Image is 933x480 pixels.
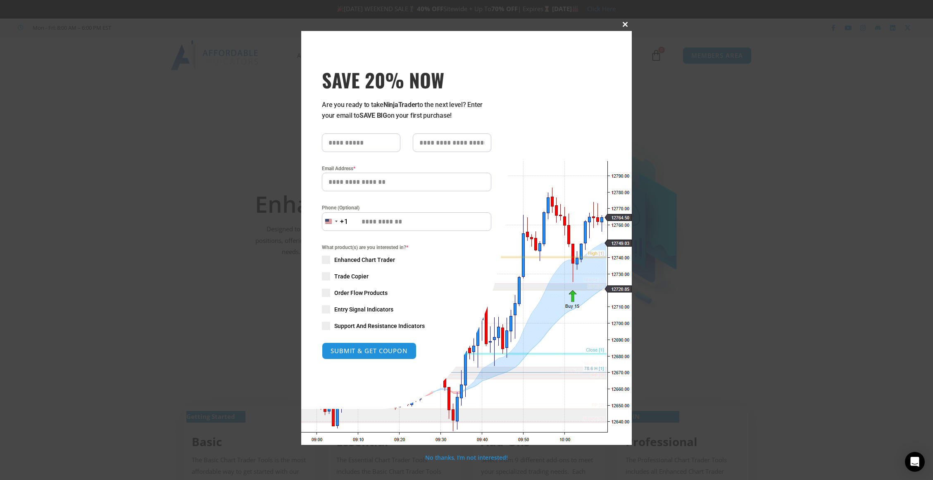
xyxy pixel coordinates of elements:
label: Email Address [322,164,491,173]
div: Open Intercom Messenger [905,452,925,472]
label: Support And Resistance Indicators [322,322,491,330]
span: What product(s) are you interested in? [322,243,491,252]
strong: SAVE BIG [359,112,387,119]
button: SUBMIT & GET COUPON [322,342,417,359]
span: Enhanced Chart Trader [334,256,395,264]
a: No thanks, I’m not interested! [425,454,507,461]
p: Are you ready to take to the next level? Enter your email to on your first purchase! [322,100,491,121]
span: Order Flow Products [334,289,388,297]
label: Trade Copier [322,272,491,280]
label: Enhanced Chart Trader [322,256,491,264]
strong: NinjaTrader [383,101,417,109]
label: Order Flow Products [322,289,491,297]
button: Selected country [322,212,348,231]
span: Entry Signal Indicators [334,305,393,314]
div: +1 [340,216,348,227]
span: SAVE 20% NOW [322,68,491,91]
label: Phone (Optional) [322,204,491,212]
label: Entry Signal Indicators [322,305,491,314]
span: Trade Copier [334,272,369,280]
span: Support And Resistance Indicators [334,322,425,330]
